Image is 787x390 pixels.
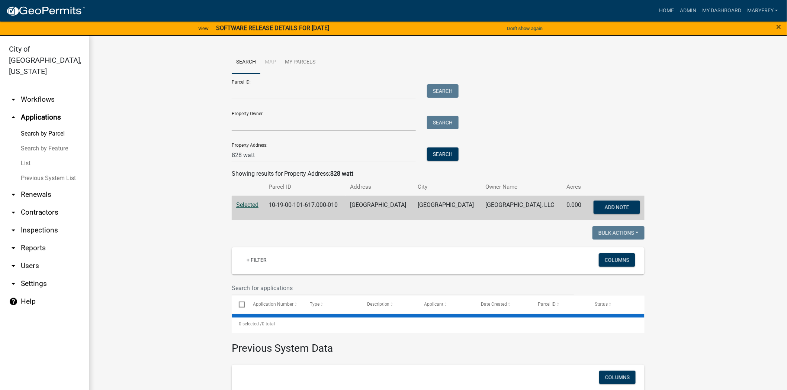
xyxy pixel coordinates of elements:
[232,333,645,356] h3: Previous System Data
[195,22,212,35] a: View
[656,4,677,18] a: Home
[531,296,588,313] datatable-header-cell: Parcel ID
[232,296,246,313] datatable-header-cell: Select
[595,302,608,307] span: Status
[504,22,546,35] button: Don't show again
[9,190,18,199] i: arrow_drop_down
[239,321,262,326] span: 0 selected /
[424,302,443,307] span: Applicant
[246,296,303,313] datatable-header-cell: Application Number
[677,4,699,18] a: Admin
[9,208,18,217] i: arrow_drop_down
[9,95,18,104] i: arrow_drop_down
[264,178,346,196] th: Parcel ID
[481,178,562,196] th: Owner Name
[699,4,744,18] a: My Dashboard
[216,25,329,32] strong: SOFTWARE RELEASE DETAILS FOR [DATE]
[367,302,390,307] span: Description
[232,51,260,74] a: Search
[417,296,474,313] datatable-header-cell: Applicant
[562,178,587,196] th: Acres
[253,302,294,307] span: Application Number
[310,302,320,307] span: Type
[562,196,587,220] td: 0.000
[413,178,481,196] th: City
[241,253,273,267] a: + Filter
[232,315,645,333] div: 0 total
[413,196,481,220] td: [GEOGRAPHIC_DATA]
[9,261,18,270] i: arrow_drop_down
[599,371,636,384] button: Columns
[744,4,781,18] a: MaryFrey
[599,253,635,267] button: Columns
[427,84,459,98] button: Search
[604,204,629,210] span: Add Note
[481,196,562,220] td: [GEOGRAPHIC_DATA], LLC
[264,196,346,220] td: 10-19-00-101-617.000-010
[280,51,320,74] a: My Parcels
[346,178,413,196] th: Address
[588,296,645,313] datatable-header-cell: Status
[9,297,18,306] i: help
[232,169,645,178] div: Showing results for Property Address:
[427,147,459,161] button: Search
[9,279,18,288] i: arrow_drop_down
[330,170,353,177] strong: 828 watt
[346,196,413,220] td: [GEOGRAPHIC_DATA]
[777,22,781,32] span: ×
[777,22,781,31] button: Close
[427,116,459,129] button: Search
[9,113,18,122] i: arrow_drop_up
[538,302,556,307] span: Parcel ID
[9,244,18,253] i: arrow_drop_down
[360,296,417,313] datatable-header-cell: Description
[594,201,640,214] button: Add Note
[474,296,531,313] datatable-header-cell: Date Created
[303,296,360,313] datatable-header-cell: Type
[9,226,18,235] i: arrow_drop_down
[236,201,258,208] a: Selected
[592,226,645,240] button: Bulk Actions
[481,302,507,307] span: Date Created
[232,280,574,296] input: Search for applications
